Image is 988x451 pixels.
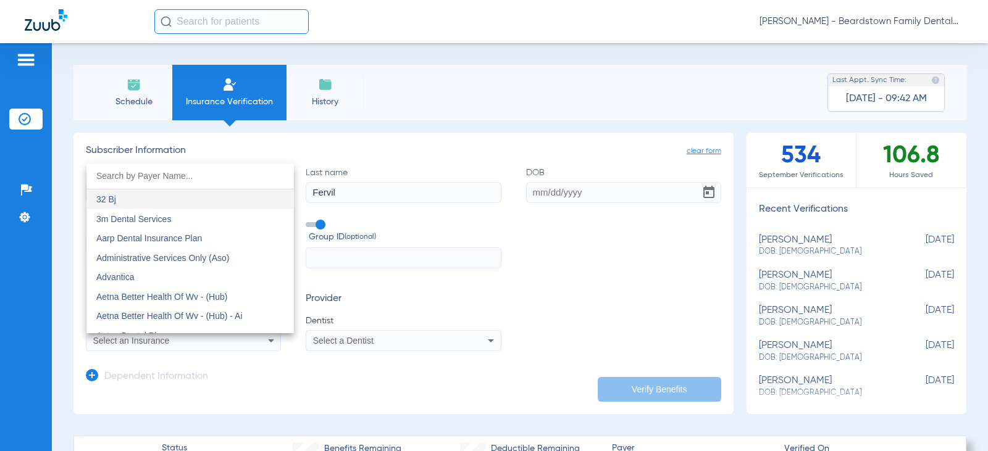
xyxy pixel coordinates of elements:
span: 3m Dental Services [96,214,171,224]
span: Advantica [96,272,134,282]
span: Administrative Services Only (Aso) [96,253,230,263]
span: Aetna Better Health Of Wv - (Hub) - Ai [96,311,243,321]
span: Aetna Dental Plans [96,331,170,341]
span: 32 Bj [96,194,116,204]
input: dropdown search [86,163,294,189]
span: Aetna Better Health Of Wv - (Hub) [96,292,227,302]
span: Aarp Dental Insurance Plan [96,233,202,243]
